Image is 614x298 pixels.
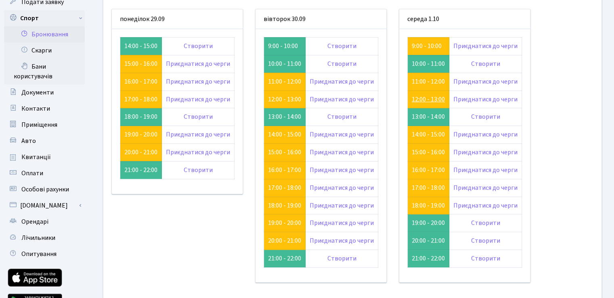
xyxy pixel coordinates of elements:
[327,42,356,50] a: Створити
[471,112,500,121] a: Створити
[166,77,230,86] a: Приєднатися до черги
[268,183,301,192] a: 17:00 - 18:00
[264,37,306,55] td: 9:00 - 10:00
[112,9,243,29] div: понеділок 29.09
[412,130,445,139] a: 14:00 - 15:00
[4,214,85,230] a: Орендарі
[408,214,449,232] td: 19:00 - 20:00
[21,104,50,113] span: Контакти
[412,148,445,157] a: 15:00 - 16:00
[124,148,157,157] a: 20:00 - 21:00
[166,59,230,68] a: Приєднатися до черги
[453,166,518,174] a: Приєднатися до черги
[21,88,54,97] span: Документи
[471,59,500,68] a: Створити
[4,117,85,133] a: Приміщення
[453,42,518,50] a: Приєднатися до черги
[310,77,374,86] a: Приєднатися до черги
[268,77,301,86] a: 11:00 - 12:00
[310,218,374,227] a: Приєднатися до черги
[21,217,48,226] span: Орендарі
[166,148,230,157] a: Приєднатися до черги
[268,236,301,245] a: 20:00 - 21:00
[408,232,449,250] td: 20:00 - 21:00
[4,149,85,165] a: Квитанції
[4,84,85,101] a: Документи
[21,169,43,178] span: Оплати
[408,108,449,126] td: 13:00 - 14:00
[310,148,374,157] a: Приєднатися до черги
[268,130,301,139] a: 14:00 - 15:00
[453,148,518,157] a: Приєднатися до черги
[21,136,36,145] span: Авто
[412,166,445,174] a: 16:00 - 17:00
[4,42,85,59] a: Скарги
[412,201,445,210] a: 18:00 - 19:00
[327,59,356,68] a: Створити
[166,95,230,104] a: Приєднатися до черги
[184,112,213,121] a: Створити
[4,230,85,246] a: Лічильники
[310,236,374,245] a: Приєднатися до черги
[4,26,85,42] a: Бронювання
[408,250,449,268] td: 21:00 - 22:00
[453,77,518,86] a: Приєднатися до черги
[120,108,162,126] td: 18:00 - 19:00
[124,130,157,139] a: 19:00 - 20:00
[310,201,374,210] a: Приєднатися до черги
[120,161,162,179] td: 21:00 - 22:00
[124,77,157,86] a: 16:00 - 17:00
[310,95,374,104] a: Приєднатися до черги
[471,254,500,263] a: Створити
[21,233,55,242] span: Лічильники
[453,201,518,210] a: Приєднатися до черги
[184,42,213,50] a: Створити
[268,218,301,227] a: 19:00 - 20:00
[268,166,301,174] a: 16:00 - 17:00
[399,9,530,29] div: середа 1.10
[21,185,69,194] span: Особові рахунки
[327,254,356,263] a: Створити
[412,42,442,50] a: 9:00 - 10:00
[268,148,301,157] a: 15:00 - 16:00
[268,201,301,210] a: 18:00 - 19:00
[256,9,386,29] div: вівторок 30.09
[4,10,85,26] a: Спорт
[4,101,85,117] a: Контакти
[264,55,306,73] td: 10:00 - 11:00
[21,153,51,162] span: Квитанції
[310,130,374,139] a: Приєднатися до черги
[327,112,356,121] a: Створити
[310,166,374,174] a: Приєднатися до черги
[21,120,57,129] span: Приміщення
[124,59,157,68] a: 15:00 - 16:00
[412,183,445,192] a: 17:00 - 18:00
[4,59,85,84] a: Бани користувачів
[453,130,518,139] a: Приєднатися до черги
[166,130,230,139] a: Приєднатися до черги
[268,95,301,104] a: 12:00 - 13:00
[453,95,518,104] a: Приєднатися до черги
[412,77,445,86] a: 11:00 - 12:00
[120,37,162,55] td: 14:00 - 15:00
[4,165,85,181] a: Оплати
[21,250,57,258] span: Опитування
[4,246,85,262] a: Опитування
[412,95,445,104] a: 12:00 - 13:00
[310,183,374,192] a: Приєднатися до черги
[408,55,449,73] td: 10:00 - 11:00
[264,108,306,126] td: 13:00 - 14:00
[453,183,518,192] a: Приєднатися до черги
[264,250,306,268] td: 21:00 - 22:00
[4,181,85,197] a: Особові рахунки
[124,95,157,104] a: 17:00 - 18:00
[471,236,500,245] a: Створити
[4,197,85,214] a: [DOMAIN_NAME]
[184,166,213,174] a: Створити
[471,218,500,227] a: Створити
[4,133,85,149] a: Авто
